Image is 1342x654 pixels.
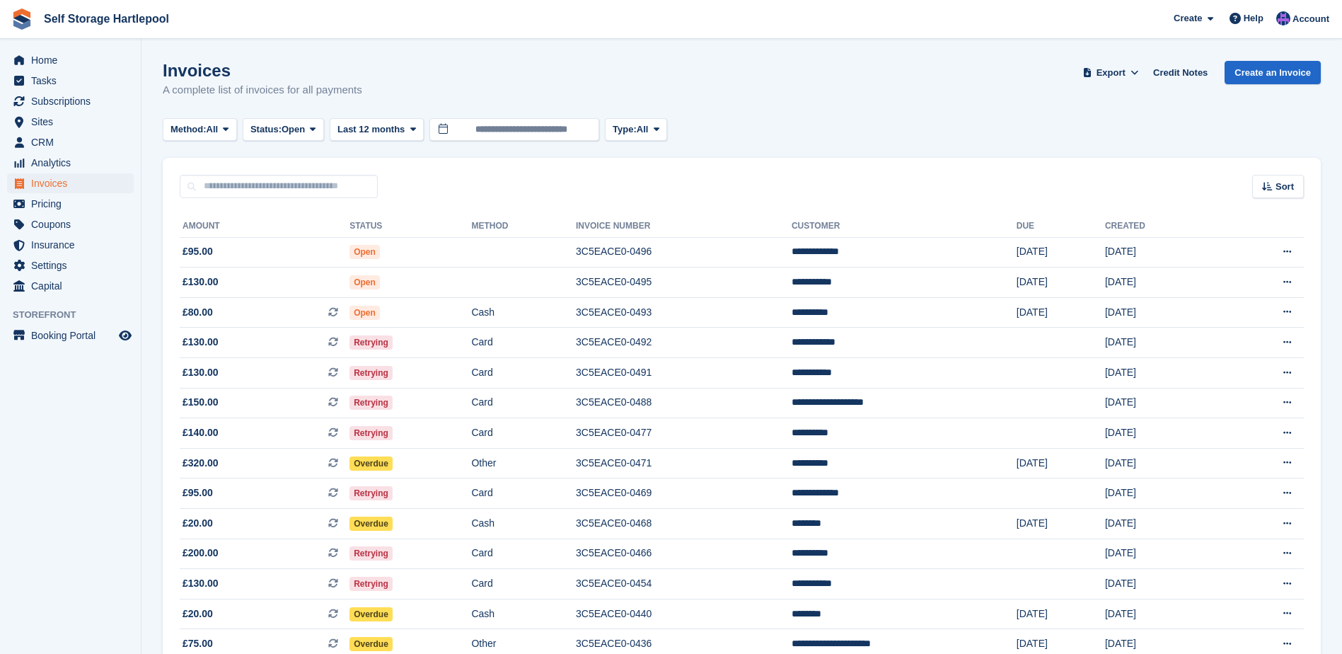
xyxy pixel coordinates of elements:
span: CRM [31,132,116,152]
span: Storefront [13,308,141,322]
td: [DATE] [1017,268,1105,298]
span: Retrying [349,335,393,350]
a: menu [7,71,134,91]
span: Settings [31,256,116,275]
td: [DATE] [1105,268,1220,298]
button: Export [1080,61,1142,84]
span: £130.00 [183,275,219,289]
a: menu [7,50,134,70]
span: Open [349,275,380,289]
td: 3C5EACE0-0488 [576,388,792,418]
th: Due [1017,215,1105,238]
span: £20.00 [183,607,213,621]
a: menu [7,173,134,193]
td: Card [471,539,576,569]
th: Customer [792,215,1017,238]
span: Home [31,50,116,70]
span: £95.00 [183,244,213,259]
span: Sites [31,112,116,132]
a: menu [7,326,134,345]
th: Status [349,215,471,238]
a: menu [7,112,134,132]
th: Method [471,215,576,238]
span: Retrying [349,546,393,561]
span: Subscriptions [31,91,116,111]
td: 3C5EACE0-0492 [576,328,792,358]
span: Analytics [31,153,116,173]
span: £95.00 [183,486,213,500]
button: Last 12 months [330,118,424,142]
span: Invoices [31,173,116,193]
span: £130.00 [183,576,219,591]
td: 3C5EACE0-0495 [576,268,792,298]
button: Type: All [605,118,667,142]
td: 3C5EACE0-0454 [576,569,792,599]
td: [DATE] [1105,539,1220,569]
span: Capital [31,276,116,296]
span: All [637,122,649,137]
td: [DATE] [1017,509,1105,539]
a: menu [7,256,134,275]
th: Amount [180,215,349,238]
span: Account [1292,12,1329,26]
span: £75.00 [183,636,213,651]
span: £80.00 [183,305,213,320]
td: 3C5EACE0-0468 [576,509,792,539]
span: Retrying [349,366,393,380]
span: Export [1097,66,1126,80]
img: Sean Wood [1276,11,1290,25]
span: Last 12 months [337,122,405,137]
td: [DATE] [1017,237,1105,268]
a: Preview store [117,327,134,344]
td: 3C5EACE0-0496 [576,237,792,268]
td: [DATE] [1105,599,1220,629]
td: Card [471,569,576,599]
span: £20.00 [183,516,213,531]
td: Card [471,478,576,509]
td: [DATE] [1105,569,1220,599]
td: [DATE] [1105,418,1220,449]
td: [DATE] [1105,328,1220,358]
td: [DATE] [1105,448,1220,478]
span: Retrying [349,486,393,500]
td: Other [471,448,576,478]
img: stora-icon-8386f47178a22dfd0bd8f6a31ec36ba5ce8667c1dd55bd0f319d3a0aa187defe.svg [11,8,33,30]
td: [DATE] [1017,448,1105,478]
button: Status: Open [243,118,324,142]
span: Retrying [349,396,393,410]
span: £200.00 [183,546,219,561]
td: Card [471,328,576,358]
td: [DATE] [1105,297,1220,328]
span: Pricing [31,194,116,214]
span: Help [1244,11,1263,25]
td: Card [471,388,576,418]
td: 3C5EACE0-0491 [576,358,792,389]
td: [DATE] [1017,599,1105,629]
td: 3C5EACE0-0440 [576,599,792,629]
td: Cash [471,297,576,328]
td: [DATE] [1105,388,1220,418]
a: menu [7,194,134,214]
span: Status: [250,122,282,137]
span: Overdue [349,637,393,651]
td: [DATE] [1105,509,1220,539]
span: £150.00 [183,395,219,410]
td: [DATE] [1105,478,1220,509]
span: Tasks [31,71,116,91]
td: 3C5EACE0-0466 [576,539,792,569]
span: £130.00 [183,335,219,350]
td: Card [471,418,576,449]
td: Cash [471,509,576,539]
span: Open [349,245,380,259]
button: Method: All [163,118,237,142]
a: menu [7,276,134,296]
th: Invoice Number [576,215,792,238]
td: [DATE] [1017,297,1105,328]
a: Credit Notes [1147,61,1213,84]
a: Self Storage Hartlepool [38,7,175,30]
p: A complete list of invoices for all payments [163,82,362,98]
span: Overdue [349,607,393,621]
a: menu [7,214,134,234]
span: Overdue [349,517,393,531]
span: £130.00 [183,365,219,380]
